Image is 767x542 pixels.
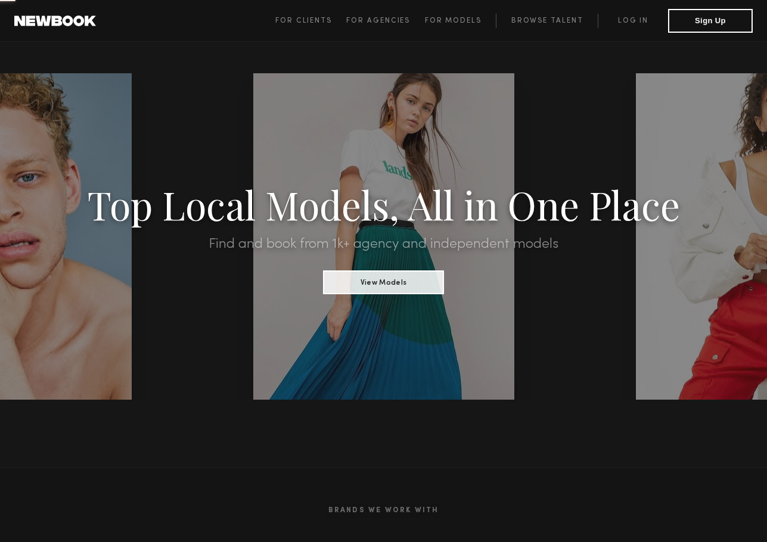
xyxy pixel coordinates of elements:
[323,275,444,288] a: View Models
[58,237,710,251] h2: Find and book from 1k+ agency and independent models
[26,492,741,529] h2: Brands We Work With
[275,14,346,28] a: For Clients
[275,17,332,24] span: For Clients
[668,9,753,33] button: Sign Up
[496,14,598,28] a: Browse Talent
[346,17,410,24] span: For Agencies
[346,14,424,28] a: For Agencies
[425,17,482,24] span: For Models
[323,270,444,294] button: View Models
[598,14,668,28] a: Log in
[58,186,710,223] h1: Top Local Models, All in One Place
[425,14,496,28] a: For Models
